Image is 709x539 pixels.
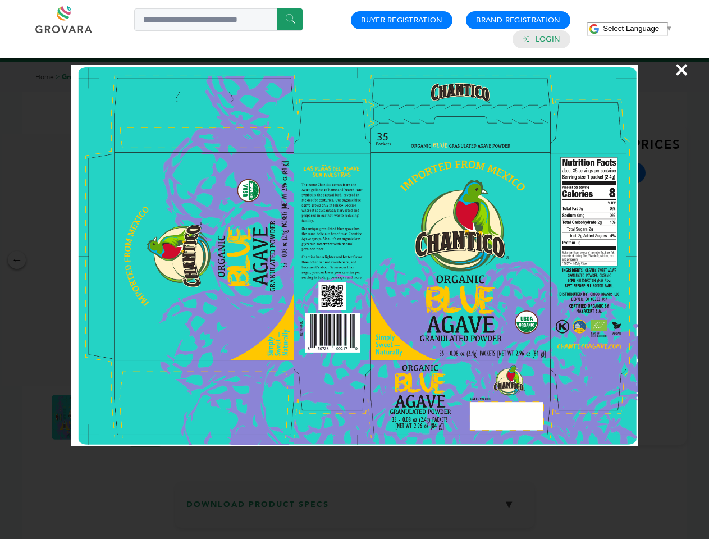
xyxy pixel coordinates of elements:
a: Brand Registration [476,15,560,25]
a: Login [536,34,560,44]
input: Search a product or brand... [134,8,303,31]
span: ▼ [665,24,673,33]
img: Image Preview [71,65,638,446]
a: Select Language​ [603,24,673,33]
span: × [674,54,689,85]
a: Buyer Registration [361,15,442,25]
span: ​ [662,24,662,33]
span: Select Language [603,24,659,33]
